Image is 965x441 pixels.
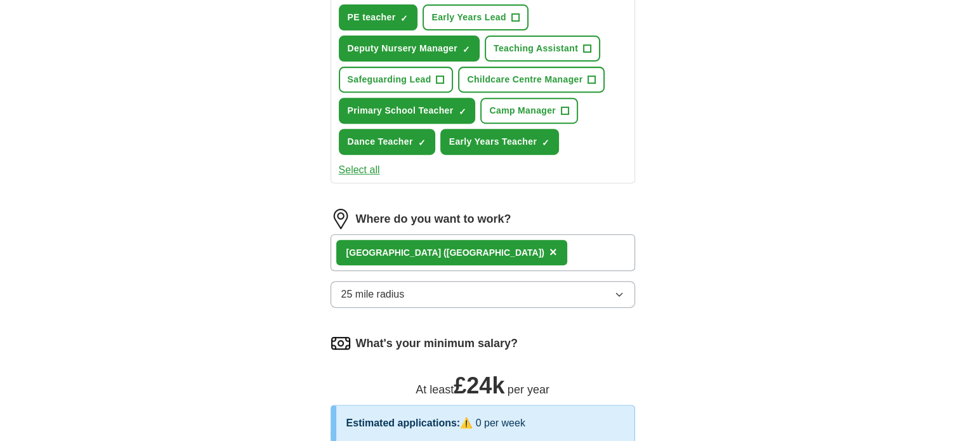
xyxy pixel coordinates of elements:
[458,107,466,117] span: ✓
[348,135,413,148] span: Dance Teacher
[341,287,405,302] span: 25 mile radius
[443,247,544,258] span: ([GEOGRAPHIC_DATA])
[348,42,457,55] span: Deputy Nursery Manager
[485,36,600,62] button: Teaching Assistant
[460,418,525,428] span: ⚠️ 0 per week
[431,11,506,24] span: Early Years Lead
[348,73,431,86] span: Safeguarding Lead
[331,209,351,229] img: location.png
[449,135,537,148] span: Early Years Teacher
[508,383,549,396] span: per year
[348,104,454,117] span: Primary School Teacher
[549,245,557,259] span: ×
[458,67,605,93] button: Childcare Centre Manager
[339,129,435,155] button: Dance Teacher✓
[549,243,557,262] button: ×
[494,42,578,55] span: Teaching Assistant
[356,211,511,228] label: Where do you want to work?
[489,104,556,117] span: Camp Manager
[339,67,454,93] button: Safeguarding Lead
[331,281,635,308] button: 25 mile radius
[331,333,351,353] img: salary.png
[339,162,380,178] button: Select all
[423,4,528,30] button: Early Years Lead
[400,13,408,23] span: ✓
[467,73,582,86] span: Childcare Centre Manager
[542,138,549,148] span: ✓
[339,36,480,62] button: Deputy Nursery Manager✓
[440,129,559,155] button: Early Years Teacher✓
[346,418,461,428] span: Estimated applications:
[416,383,454,396] span: At least
[480,98,578,124] button: Camp Manager
[348,11,396,24] span: PE teacher
[454,372,504,398] span: £ 24k
[356,335,518,352] label: What's your minimum salary?
[463,44,470,55] span: ✓
[339,98,476,124] button: Primary School Teacher✓
[346,247,442,258] strong: [GEOGRAPHIC_DATA]
[339,4,418,30] button: PE teacher✓
[418,138,426,148] span: ✓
